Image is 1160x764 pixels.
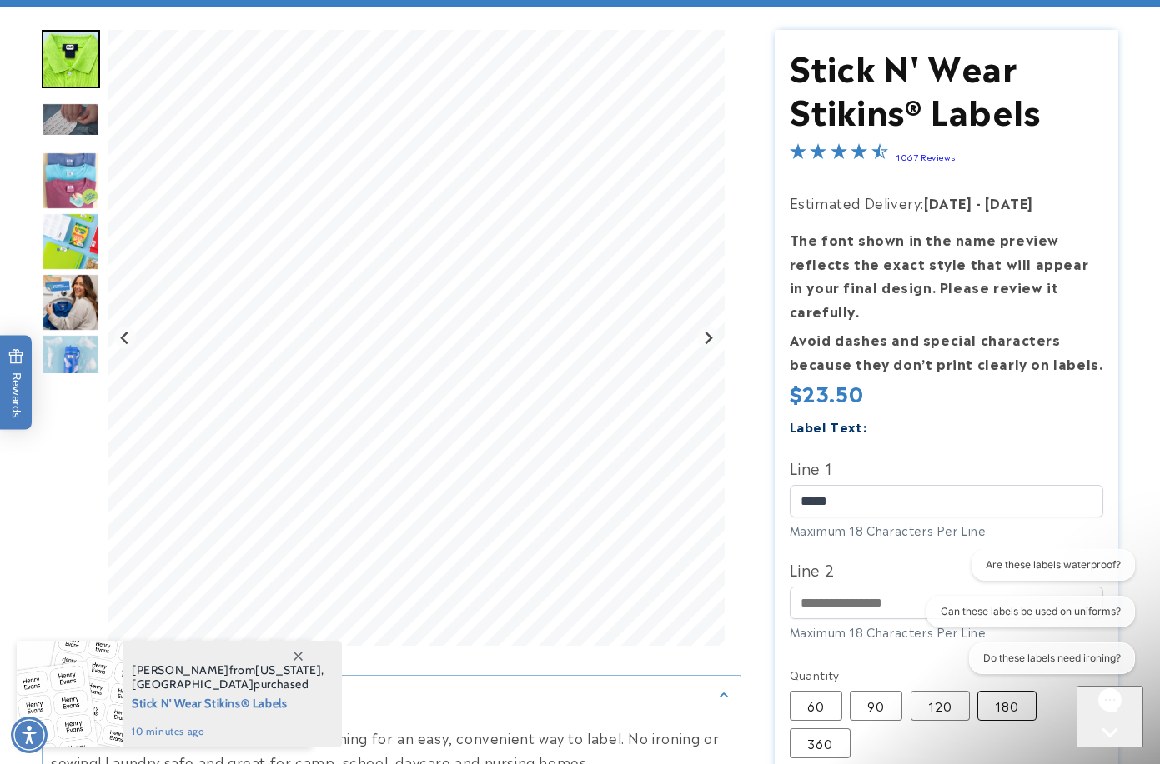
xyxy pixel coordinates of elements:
label: 60 [790,691,842,721]
label: 180 [977,691,1037,721]
img: Stick N' Wear® Labels - Label Land [42,30,100,88]
div: Go to slide 6 [42,273,100,332]
div: Accessibility Menu [11,717,48,753]
span: $23.50 [790,377,864,407]
span: from , purchased [132,663,324,692]
strong: [DATE] [924,192,972,212]
legend: Quantity [790,667,841,683]
span: 10 minutes ago [132,724,324,739]
label: Line 1 [790,454,1104,481]
iframe: Gorgias live chat conversation starters [912,549,1143,689]
button: Next slide [697,327,720,349]
h1: Stick N' Wear Stikins® Labels [790,44,1104,131]
img: Stick N' Wear® Labels - Label Land [42,152,100,210]
img: Stick N' Wear® Labels - Label Land [42,334,100,392]
strong: [DATE] [985,192,1033,212]
img: Stick N' Wear® Labels - Label Land [42,212,100,271]
div: Maximum 18 Characters Per Line [790,522,1104,539]
div: Go to slide 3 [42,91,100,149]
span: Rewards [8,348,24,417]
label: Label Text: [790,417,867,436]
span: [US_STATE] [255,662,321,677]
label: 360 [790,728,851,758]
img: null [42,102,100,137]
strong: - [976,192,982,212]
label: Line 2 [790,556,1104,582]
label: 120 [911,691,970,721]
div: Go to slide 5 [42,212,100,271]
div: Go to slide 2 [42,30,100,88]
summary: Description [43,676,741,713]
iframe: Gorgias live chat messenger [1077,686,1143,747]
a: 1067 Reviews - open in a new tab [896,151,955,162]
img: Stick N' Wear® Labels - Label Land [42,273,100,332]
div: Maximum 18 Characters Per Line [790,623,1104,641]
p: Estimated Delivery: [790,191,1104,215]
label: 90 [850,691,902,721]
span: [PERSON_NAME] [132,662,229,677]
span: [GEOGRAPHIC_DATA] [132,677,254,692]
button: Previous slide [114,327,137,349]
strong: Avoid dashes and special characters because they don’t print clearly on labels. [790,329,1103,373]
span: 4.7-star overall rating [790,145,888,165]
div: Go to slide 7 [42,334,100,392]
strong: The font shown in the name preview reflects the exact style that will appear in your final design... [790,229,1089,321]
div: Go to slide 4 [42,152,100,210]
span: Stick N' Wear Stikins® Labels [132,692,324,712]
